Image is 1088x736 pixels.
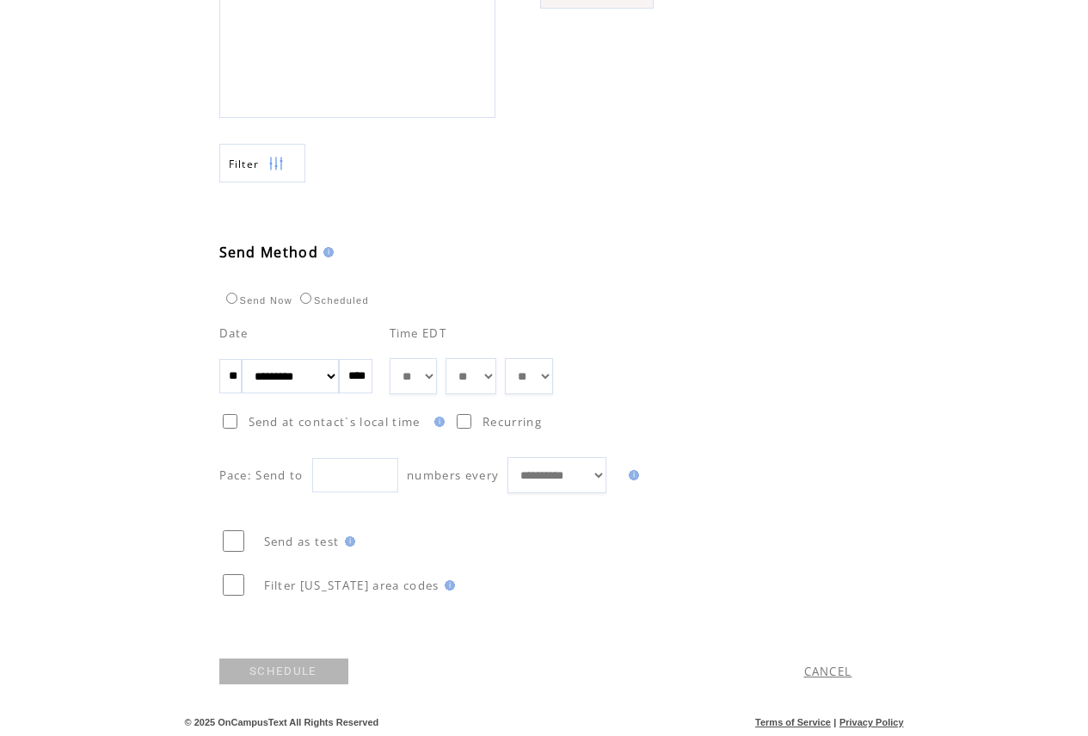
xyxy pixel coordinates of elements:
span: numbers every [407,467,499,483]
img: help.gif [440,580,455,591]
span: Send Method [219,243,319,262]
span: Date [219,325,249,341]
a: Privacy Policy [839,717,904,727]
input: Send Now [226,293,237,304]
span: © 2025 OnCampusText All Rights Reserved [185,717,379,727]
label: Send Now [222,295,292,306]
input: Scheduled [300,293,311,304]
span: Send as test [264,534,340,549]
span: Pace: Send to [219,467,304,483]
a: Filter [219,144,305,182]
a: SCHEDULE [219,659,348,684]
img: filters.png [268,145,284,183]
img: help.gif [429,417,445,427]
label: Scheduled [296,295,369,306]
span: Recurring [483,414,542,430]
span: Show filters [229,157,260,171]
span: Filter [US_STATE] area codes [264,578,440,593]
img: help.gif [318,247,334,257]
span: | [833,717,836,727]
span: Send at contact`s local time [249,414,421,430]
a: Terms of Service [755,717,831,727]
span: Time EDT [390,325,447,341]
a: CANCEL [804,664,852,679]
img: help.gif [340,536,355,547]
img: help.gif [624,470,639,480]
